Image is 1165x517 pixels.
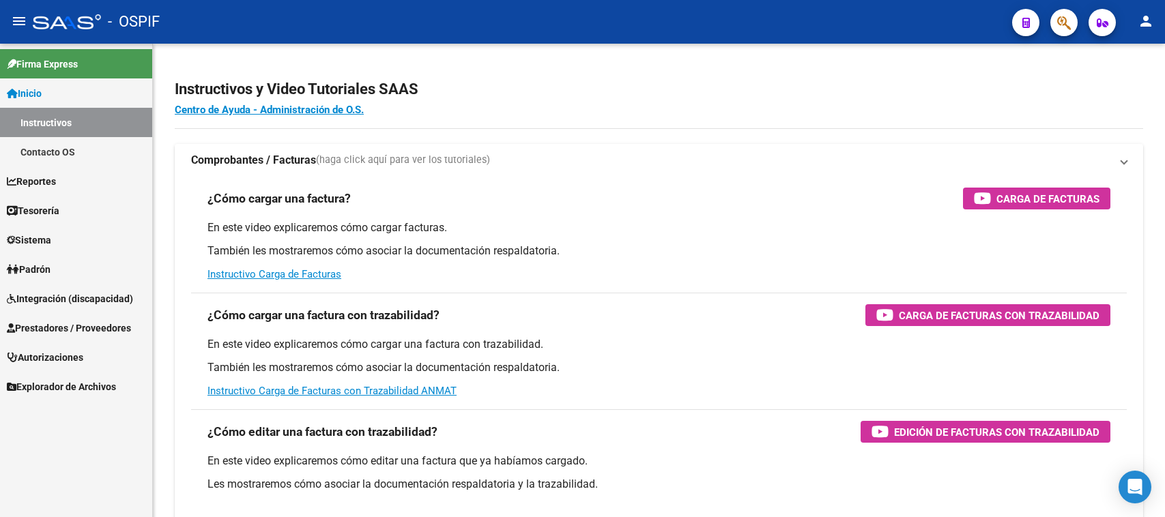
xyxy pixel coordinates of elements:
[7,262,51,277] span: Padrón
[7,291,133,306] span: Integración (discapacidad)
[191,153,316,168] strong: Comprobantes / Facturas
[207,454,1110,469] p: En este video explicaremos cómo editar una factura que ya habíamos cargado.
[207,220,1110,235] p: En este video explicaremos cómo cargar facturas.
[207,306,440,325] h3: ¿Cómo cargar una factura con trazabilidad?
[175,76,1143,102] h2: Instructivos y Video Tutoriales SAAS
[894,424,1099,441] span: Edición de Facturas con Trazabilidad
[207,243,1110,258] p: También les mostraremos cómo asociar la documentación respaldatoria.
[7,174,56,189] span: Reportes
[316,153,490,168] span: (haga click aquí para ver los tutoriales)
[7,203,59,218] span: Tesorería
[7,233,51,248] span: Sistema
[996,190,1099,207] span: Carga de Facturas
[7,86,42,101] span: Inicio
[7,350,83,365] span: Autorizaciones
[899,307,1099,324] span: Carga de Facturas con Trazabilidad
[1119,471,1151,503] div: Open Intercom Messenger
[207,360,1110,375] p: También les mostraremos cómo asociar la documentación respaldatoria.
[11,13,27,29] mat-icon: menu
[207,477,1110,492] p: Les mostraremos cómo asociar la documentación respaldatoria y la trazabilidad.
[207,385,457,397] a: Instructivo Carga de Facturas con Trazabilidad ANMAT
[865,304,1110,326] button: Carga de Facturas con Trazabilidad
[861,421,1110,443] button: Edición de Facturas con Trazabilidad
[963,188,1110,209] button: Carga de Facturas
[7,57,78,72] span: Firma Express
[207,189,351,208] h3: ¿Cómo cargar una factura?
[207,337,1110,352] p: En este video explicaremos cómo cargar una factura con trazabilidad.
[175,144,1143,177] mat-expansion-panel-header: Comprobantes / Facturas(haga click aquí para ver los tutoriales)
[207,422,437,441] h3: ¿Cómo editar una factura con trazabilidad?
[207,268,341,280] a: Instructivo Carga de Facturas
[7,379,116,394] span: Explorador de Archivos
[175,104,364,116] a: Centro de Ayuda - Administración de O.S.
[7,321,131,336] span: Prestadores / Proveedores
[1138,13,1154,29] mat-icon: person
[108,7,160,37] span: - OSPIF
